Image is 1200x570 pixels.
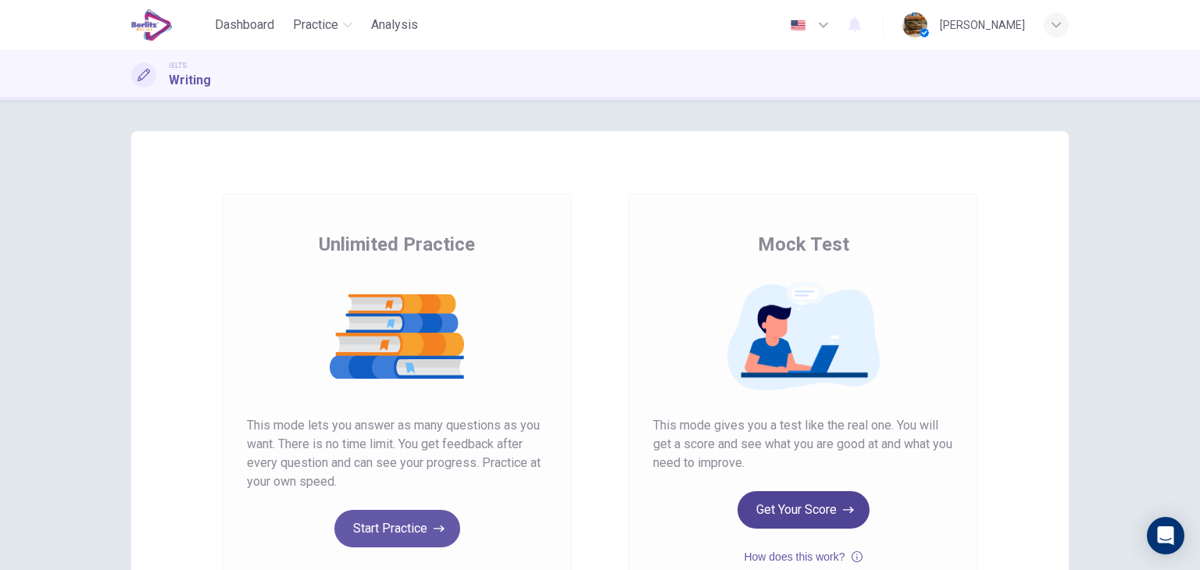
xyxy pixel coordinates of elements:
[131,9,209,41] a: EduSynch logo
[758,232,849,257] span: Mock Test
[169,60,187,71] span: IELTS
[788,20,808,31] img: en
[287,11,359,39] button: Practice
[334,510,460,547] button: Start Practice
[737,491,870,529] button: Get Your Score
[371,16,418,34] span: Analysis
[902,12,927,37] img: Profile picture
[940,16,1025,34] div: [PERSON_NAME]
[319,232,475,257] span: Unlimited Practice
[131,9,173,41] img: EduSynch logo
[293,16,338,34] span: Practice
[744,547,862,566] button: How does this work?
[215,16,274,34] span: Dashboard
[209,11,280,39] button: Dashboard
[169,71,211,90] h1: Writing
[365,11,424,39] button: Analysis
[247,416,547,491] span: This mode lets you answer as many questions as you want. There is no time limit. You get feedback...
[1147,517,1184,554] div: Open Intercom Messenger
[653,416,953,472] span: This mode gives you a test like the real one. You will get a score and see what you are good at a...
